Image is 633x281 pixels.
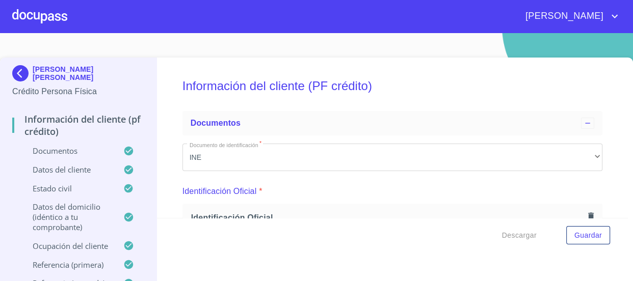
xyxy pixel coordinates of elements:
h5: Información del cliente (PF crédito) [182,65,603,107]
span: [PERSON_NAME] [518,8,609,24]
p: Información del cliente (PF crédito) [12,113,144,137]
p: Estado Civil [12,183,123,193]
p: Datos del domicilio (idéntico a tu comprobante) [12,202,123,232]
p: Crédito Persona Física [12,86,144,98]
p: Identificación Oficial [182,185,257,198]
p: Ocupación del Cliente [12,241,123,251]
span: Identificación Oficial [191,212,584,223]
button: Descargar [498,226,541,245]
img: Docupass spot blue [12,65,33,81]
span: Documentos [191,119,241,127]
div: [PERSON_NAME] [PERSON_NAME] [12,65,144,86]
div: INE [182,144,603,171]
span: Descargar [502,229,537,242]
p: [PERSON_NAME] [PERSON_NAME] [33,65,144,81]
p: Referencia (primera) [12,260,123,270]
p: Documentos [12,146,123,156]
p: Datos del cliente [12,164,123,175]
button: Guardar [566,226,610,245]
span: Guardar [574,229,602,242]
div: Documentos [182,111,603,135]
button: account of current user [518,8,621,24]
